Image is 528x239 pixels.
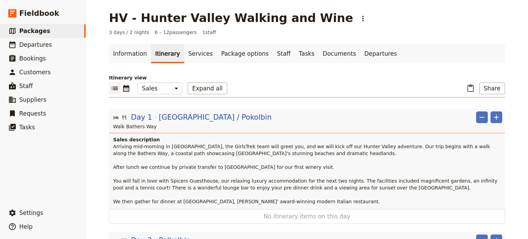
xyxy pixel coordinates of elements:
[155,29,197,36] span: 6 – 12 passengers
[19,55,46,62] span: Bookings
[109,29,149,36] span: 3 days / 2 nights
[109,11,353,25] h1: HV - Hunter Valley Walking and Wine
[113,136,502,143] h4: Sales description
[121,83,132,94] button: Calendar view
[151,44,184,63] a: Itinerary
[109,74,505,81] p: Itinerary view
[159,112,272,122] span: [GEOGRAPHIC_DATA] / Pokolbin
[19,28,50,34] span: Packages
[131,112,152,122] span: Day 1
[109,44,151,63] a: Information
[19,83,33,89] span: Staff
[19,209,43,216] span: Settings
[319,44,360,63] a: Documents
[131,212,483,220] span: No itinerary items on this day
[19,8,59,19] span: Fieldbook
[476,111,488,123] button: Remove
[19,223,33,230] span: Help
[217,44,273,63] a: Package options
[188,83,227,94] button: Expand all
[479,83,505,94] button: Share
[113,123,502,130] p: Walk Bathers Way
[109,83,121,94] button: List view
[19,96,46,103] span: Suppliers
[295,44,319,63] a: Tasks
[113,112,272,122] button: Edit day information
[184,44,217,63] a: Services
[19,41,52,48] span: Departures
[273,44,295,63] a: Staff
[19,110,46,117] span: Requests
[491,111,502,123] button: Add
[19,69,51,76] span: Customers
[202,29,216,36] span: 1 staff
[19,124,35,131] span: Tasks
[357,13,369,24] button: Actions
[465,83,476,94] button: Paste itinerary item
[113,143,502,205] p: Arriving mid-morning in [GEOGRAPHIC_DATA], the GirlsTrek team will greet you, and we will kick of...
[360,44,401,63] a: Departures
